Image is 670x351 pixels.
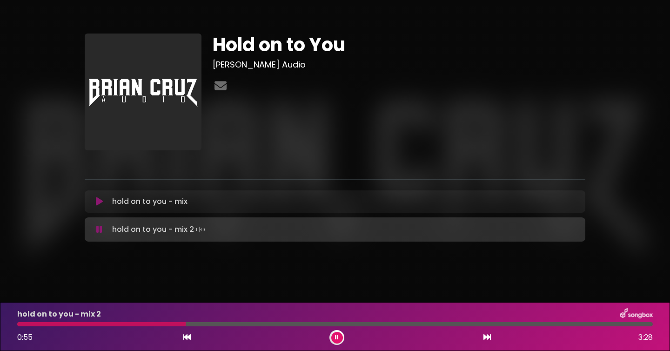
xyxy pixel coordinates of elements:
p: hold on to you - mix 2 [112,223,207,236]
img: waveform4.gif [194,223,207,236]
h1: Hold on to You [213,34,585,56]
img: fw2wk1OQSoqEPMJhtLMl [85,34,201,150]
h3: [PERSON_NAME] Audio [213,60,585,70]
p: hold on to you - mix [112,196,188,207]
